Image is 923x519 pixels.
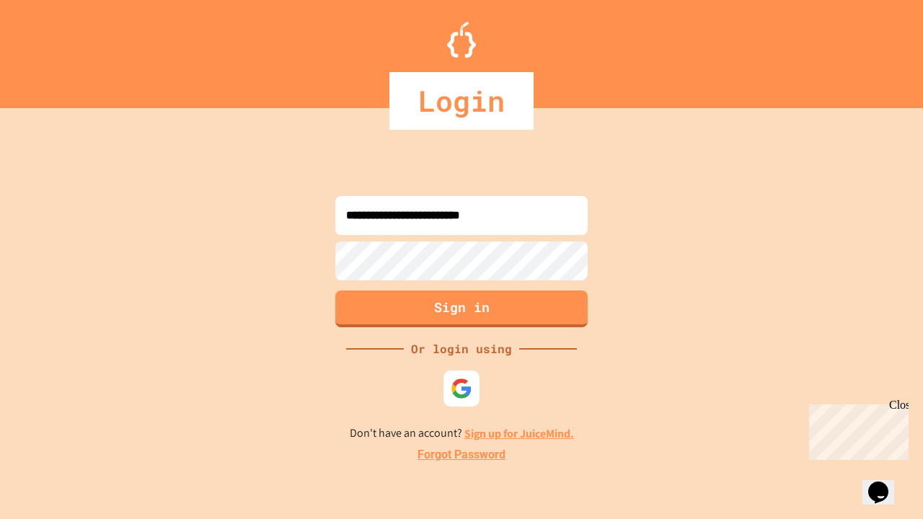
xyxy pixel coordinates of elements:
a: Forgot Password [418,446,505,463]
div: Login [389,72,534,130]
iframe: chat widget [803,399,909,460]
div: Chat with us now!Close [6,6,100,92]
button: Sign in [335,290,588,327]
iframe: chat widget [862,461,909,505]
div: Or login using [404,340,519,358]
a: Sign up for JuiceMind. [464,426,574,441]
img: google-icon.svg [451,378,472,399]
img: Logo.svg [447,22,476,58]
p: Don't have an account? [350,425,574,443]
